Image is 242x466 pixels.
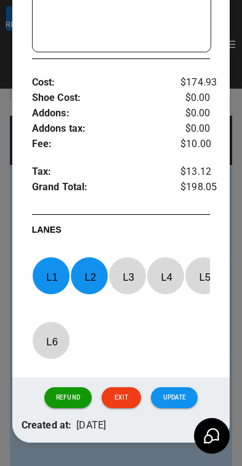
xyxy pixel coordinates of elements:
[180,121,210,137] p: $0.00
[32,180,180,198] p: Grand Total :
[147,263,187,292] p: L 4
[32,263,73,292] p: L 1
[76,418,106,433] p: [DATE]
[180,164,210,180] p: $13.12
[102,387,141,408] button: Exit
[32,327,73,356] p: L 6
[108,263,149,292] p: L 3
[32,164,180,180] p: Tax :
[180,137,210,152] p: $10.00
[22,418,72,433] p: Created at:
[70,263,111,292] p: L 2
[180,180,210,198] p: $198.05
[180,75,210,90] p: $174.93
[185,263,225,292] p: L 5
[180,106,210,121] p: $0.00
[32,90,180,106] p: Shoe Cost :
[32,106,180,121] p: Addons :
[32,223,211,241] p: LANES
[180,90,210,106] p: $0.00
[32,137,180,152] p: Fee :
[32,75,180,90] p: Cost :
[44,387,92,408] button: Refund
[32,121,180,137] p: Addons tax :
[151,387,198,408] button: Update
